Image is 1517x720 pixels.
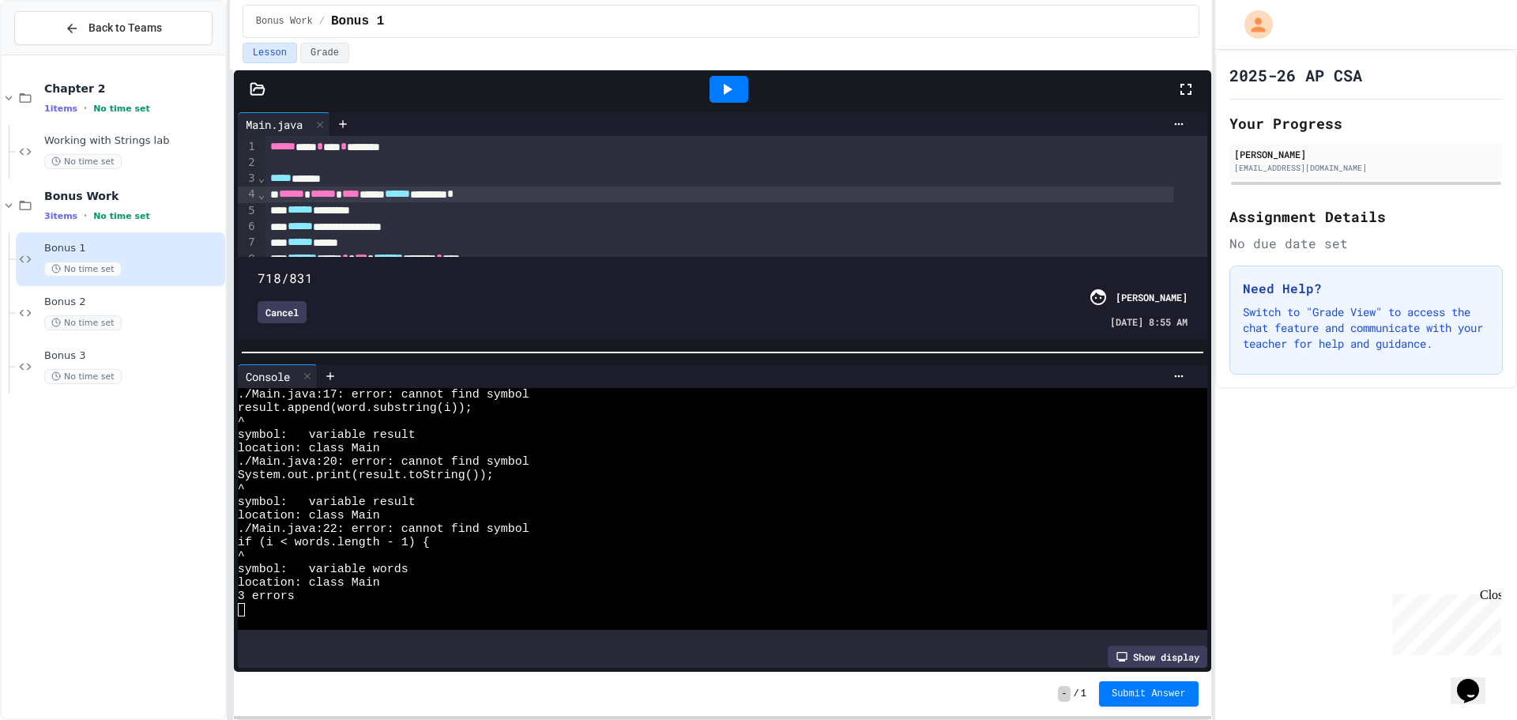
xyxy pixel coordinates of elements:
span: ^ [238,549,245,563]
span: ^ [238,415,245,428]
h3: Need Help? [1243,279,1489,298]
div: Console [238,364,318,388]
span: symbol: variable result [238,496,416,509]
span: No time set [44,315,122,330]
div: 6 [238,219,258,235]
span: ./Main.java:20: error: cannot find symbol [238,455,529,469]
span: symbol: variable words [238,563,408,576]
span: 3 errors [238,590,295,603]
span: Bonus Work [44,189,222,203]
span: Chapter 2 [44,81,222,96]
span: No time set [93,211,150,221]
span: Bonus Work [256,15,313,28]
div: Main.java [238,116,311,133]
span: symbol: variable result [238,428,416,442]
span: No time set [44,369,122,384]
div: [PERSON_NAME] [1234,147,1498,161]
div: Console [238,368,298,385]
span: if (i < words.length - 1) { [238,536,430,549]
div: 4 [238,187,258,202]
div: 718/831 [258,269,1188,288]
div: [EMAIL_ADDRESS][DOMAIN_NAME] [1234,162,1498,174]
div: [PERSON_NAME] [1116,290,1188,304]
span: Bonus 2 [44,296,222,309]
iframe: chat widget [1451,657,1501,704]
span: • [84,102,87,115]
span: Back to Teams [88,20,162,36]
span: No time set [44,262,122,277]
div: Cancel [258,301,307,323]
div: 3 [238,171,258,187]
span: location: class Main [238,576,380,590]
span: 1 [1081,688,1086,700]
button: Submit Answer [1099,681,1199,707]
span: / [319,15,325,28]
span: No time set [93,104,150,114]
h1: 2025-26 AP CSA [1229,64,1362,86]
div: Chat with us now!Close [6,6,109,100]
span: result.append(word.substring(i)); [238,401,472,415]
div: Main.java [238,112,330,136]
iframe: chat widget [1386,588,1501,655]
span: System.out.print(result.toString()); [238,469,494,482]
span: / [1074,688,1079,700]
span: Fold line [258,188,265,201]
div: My Account [1228,6,1277,43]
p: Switch to "Grade View" to access the chat feature and communicate with your teacher for help and ... [1243,304,1489,352]
span: [DATE] 8:55 AM [1110,315,1188,329]
div: Show display [1108,646,1207,668]
span: location: class Main [238,509,380,522]
span: - [1058,686,1070,702]
div: 8 [238,251,258,267]
span: 1 items [44,104,77,114]
div: 1 [238,139,258,155]
h2: Assignment Details [1229,205,1503,228]
span: Bonus 3 [44,349,222,363]
span: location: class Main [238,442,380,455]
div: 2 [238,155,258,171]
span: Fold line [258,172,265,184]
span: ^ [238,482,245,496]
div: 7 [238,235,258,251]
h2: Your Progress [1229,112,1503,134]
span: ./Main.java:17: error: cannot find symbol [238,388,529,401]
span: Working with Strings lab [44,134,222,148]
span: Submit Answer [1112,688,1186,700]
div: No due date set [1229,234,1503,253]
div: 5 [238,203,258,219]
button: Grade [300,43,349,63]
button: Lesson [243,43,297,63]
button: Back to Teams [14,11,213,45]
span: • [84,209,87,222]
span: Bonus 1 [44,242,222,255]
span: 3 items [44,211,77,221]
span: No time set [44,154,122,169]
span: Bonus 1 [331,12,384,31]
span: ./Main.java:22: error: cannot find symbol [238,522,529,536]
